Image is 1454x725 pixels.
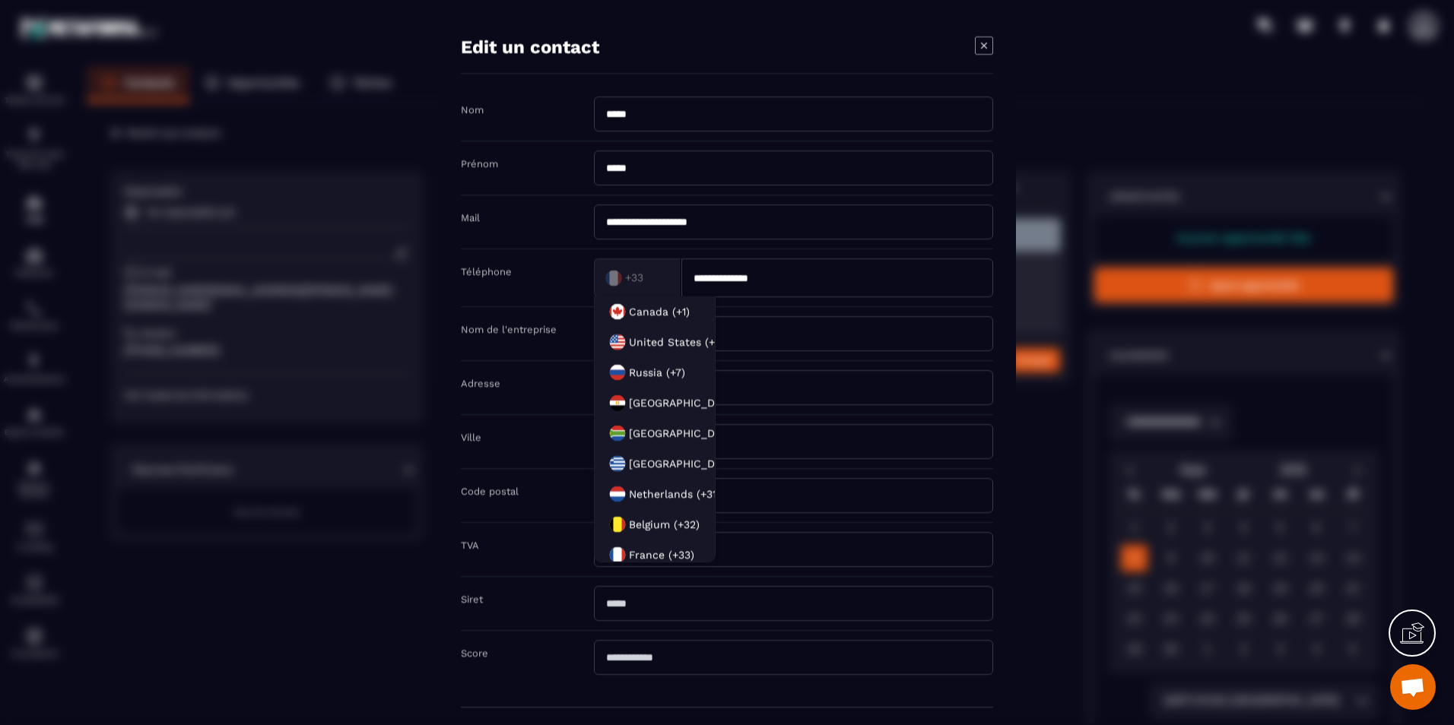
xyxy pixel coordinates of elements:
[461,212,480,223] label: Mail
[594,258,681,297] div: Search for option
[461,36,599,58] h4: Edit un contact
[461,486,519,497] label: Code postal
[461,104,484,116] label: Nom
[461,594,483,605] label: Siret
[461,324,557,335] label: Nom de l'entreprise
[461,266,512,277] label: Téléphone
[1390,664,1436,710] div: Ouvrir le chat
[461,158,498,169] label: Prénom
[461,540,479,551] label: TVA
[461,378,500,389] label: Adresse
[461,432,481,443] label: Ville
[461,647,488,659] label: Score
[602,266,665,289] input: Search for option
